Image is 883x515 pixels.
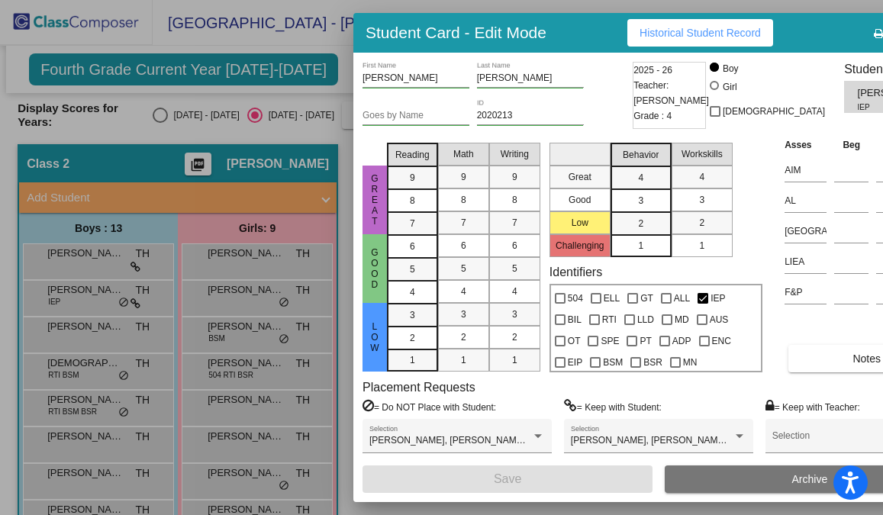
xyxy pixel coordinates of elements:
span: 6 [410,240,415,253]
span: Low [368,321,382,353]
span: 504 [568,289,583,307]
input: assessment [785,250,827,273]
span: 9 [512,170,517,184]
span: [PERSON_NAME], [PERSON_NAME], [PERSON_NAME] [571,435,807,446]
span: 4 [512,285,517,298]
span: 6 [461,239,466,253]
span: 2 [512,330,517,344]
span: 3 [699,193,704,207]
h3: Student Card - Edit Mode [366,23,546,42]
th: Beg [830,137,872,153]
div: Girl [722,80,737,94]
span: Notes [852,352,881,365]
span: Teacher: [PERSON_NAME] [633,78,709,108]
span: 8 [512,193,517,207]
span: 8 [410,194,415,208]
span: MN [683,353,698,372]
span: 3 [638,194,643,208]
button: Historical Student Record [627,19,773,47]
span: ALL [674,289,690,307]
span: 7 [410,217,415,230]
span: BIL [568,311,582,329]
span: 1 [699,239,704,253]
span: ELL [604,289,620,307]
span: 9 [461,170,466,184]
span: 3 [461,307,466,321]
span: 9 [410,171,415,185]
span: 2 [699,216,704,230]
div: Boy [722,62,739,76]
span: ENC [712,332,731,350]
span: 5 [512,262,517,275]
span: MD [675,311,689,329]
button: Save [363,465,653,493]
label: = Keep with Teacher: [765,399,860,414]
span: Grade : 4 [633,108,672,124]
input: assessment [785,159,827,182]
span: 1 [638,239,643,253]
span: BSM [603,353,623,372]
span: [DEMOGRAPHIC_DATA] [723,102,825,121]
span: ADP [672,332,691,350]
span: EIP [568,353,582,372]
span: LLD [637,311,654,329]
label: = Do NOT Place with Student: [363,399,496,414]
input: Enter ID [477,111,584,121]
input: goes by name [363,111,469,121]
span: BSR [643,353,662,372]
span: 6 [512,239,517,253]
span: RTI [602,311,617,329]
span: SPE [601,332,619,350]
span: 4 [410,285,415,299]
span: Great [368,173,382,227]
span: 1 [461,353,466,367]
span: AUS [710,311,729,329]
span: Workskills [682,147,723,161]
span: 5 [410,262,415,276]
span: 7 [461,216,466,230]
span: Behavior [623,148,659,162]
span: Math [453,147,474,161]
span: 4 [461,285,466,298]
span: Writing [501,147,529,161]
span: 1 [512,353,517,367]
span: 4 [638,171,643,185]
span: 8 [461,193,466,207]
span: 1 [410,353,415,367]
span: 7 [512,216,517,230]
th: Asses [781,137,830,153]
label: Identifiers [549,265,602,279]
span: 3 [512,307,517,321]
label: Placement Requests [363,380,475,394]
label: = Keep with Student: [564,399,662,414]
span: 2 [638,217,643,230]
span: 5 [461,262,466,275]
span: Archive [792,473,828,485]
span: Historical Student Record [640,27,761,39]
span: Good [368,247,382,290]
span: 4 [699,170,704,184]
span: GT [640,289,653,307]
span: Reading [395,148,430,162]
input: assessment [785,281,827,304]
input: assessment [785,189,827,212]
span: PT [640,332,651,350]
span: OT [568,332,581,350]
span: 2 [410,331,415,345]
span: 2 [461,330,466,344]
input: assessment [785,220,827,243]
span: 2025 - 26 [633,63,672,78]
span: IEP [711,289,725,307]
span: Save [494,472,521,485]
span: 3 [410,308,415,322]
